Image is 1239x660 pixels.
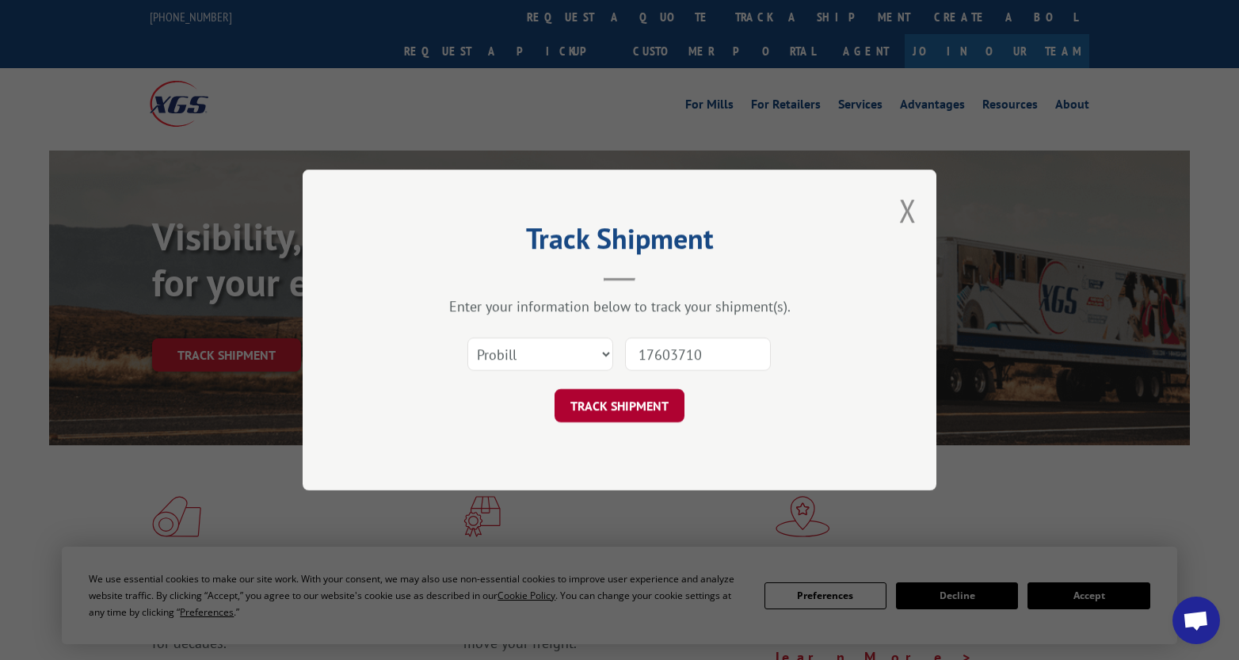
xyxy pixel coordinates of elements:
div: Open chat [1172,597,1220,644]
button: Close modal [899,189,917,231]
h2: Track Shipment [382,227,857,258]
div: Enter your information below to track your shipment(s). [382,297,857,315]
input: Number(s) [625,338,771,371]
button: TRACK SHIPMENT [555,389,684,422]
